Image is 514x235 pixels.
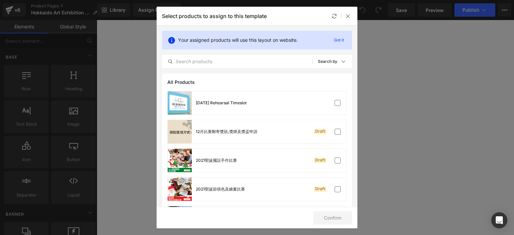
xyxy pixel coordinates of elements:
[168,120,192,143] a: product-img
[314,129,327,134] div: Draft
[196,157,237,163] div: 2021聖誕擺設手作比賽
[168,178,192,201] a: product-img
[168,91,192,115] a: product-img
[313,211,352,225] button: Confirm
[196,129,257,135] div: 12月比賽郵寄獎狀,獎牌及獎盃申請
[314,158,327,163] div: Draft
[178,36,298,44] p: Your assigned products will use this layout on website.
[167,80,195,85] span: All Products
[196,100,247,106] div: [DATE] Rehearsal Timeslot
[491,212,507,228] div: Open Intercom Messenger
[168,149,192,172] a: product-img
[331,36,347,44] p: Got it
[314,187,327,192] div: Draft
[196,186,245,192] div: 2021聖誕節填色及繪畫比賽
[168,206,192,230] a: product-img
[318,59,337,64] p: Search by
[162,13,267,19] p: Select products to assign to this template
[162,57,312,66] input: Search products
